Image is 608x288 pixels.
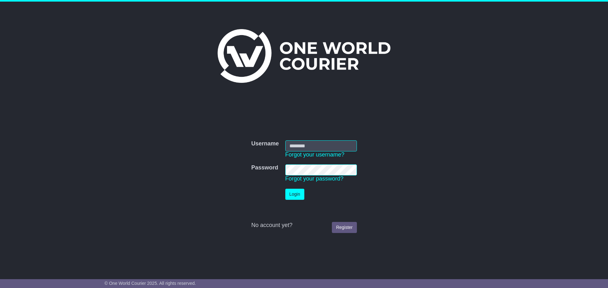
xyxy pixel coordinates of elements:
span: © One World Courier 2025. All rights reserved. [104,281,196,286]
button: Login [285,189,304,200]
a: Forgot your password? [285,175,344,182]
div: No account yet? [251,222,357,229]
img: One World [218,29,390,83]
label: Password [251,164,278,171]
a: Register [332,222,357,233]
a: Forgot your username? [285,151,345,158]
label: Username [251,140,279,147]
